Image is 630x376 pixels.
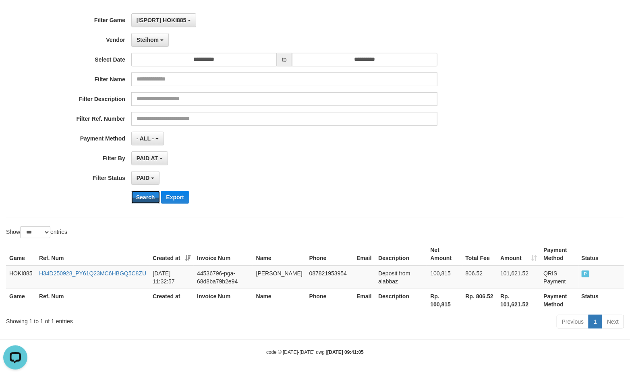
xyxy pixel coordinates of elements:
[375,289,427,312] th: Description
[462,243,497,266] th: Total Fee
[194,289,253,312] th: Invoice Num
[6,314,257,325] div: Showing 1 to 1 of 1 entries
[6,266,36,289] td: HOKI885
[161,191,189,204] button: Export
[137,37,159,43] span: Steihom
[131,151,168,165] button: PAID AT
[131,132,164,145] button: - ALL -
[194,266,253,289] td: 44536796-pga-68d8ba79b2e94
[589,315,602,328] a: 1
[582,271,590,277] span: PAID
[497,289,540,312] th: Rp. 101,621.52
[427,289,462,312] th: Rp. 100,815
[602,315,624,328] a: Next
[253,243,306,266] th: Name
[137,175,149,181] span: PAID
[497,243,540,266] th: Amount: activate to sort column ascending
[39,270,146,277] a: H34D250928_PY61Q23MC6HBGQ5C8ZU
[20,226,50,238] select: Showentries
[149,266,194,289] td: [DATE] 11:32:57
[137,155,158,161] span: PAID AT
[266,349,364,355] small: code © [DATE]-[DATE] dwg |
[353,289,375,312] th: Email
[540,266,578,289] td: QRIS Payment
[306,266,354,289] td: 087821953954
[327,349,364,355] strong: [DATE] 09:41:05
[540,289,578,312] th: Payment Method
[375,243,427,266] th: Description
[462,266,497,289] td: 806.52
[306,289,354,312] th: Phone
[253,289,306,312] th: Name
[6,289,36,312] th: Game
[578,243,624,266] th: Status
[36,243,149,266] th: Ref. Num
[375,266,427,289] td: Deposit from alabbaz
[149,243,194,266] th: Created at: activate to sort column ascending
[306,243,354,266] th: Phone
[277,53,292,66] span: to
[427,243,462,266] th: Net Amount
[540,243,578,266] th: Payment Method
[149,289,194,312] th: Created at
[427,266,462,289] td: 100,815
[137,17,187,23] span: [ISPORT] HOKI885
[131,13,197,27] button: [ISPORT] HOKI885
[253,266,306,289] td: [PERSON_NAME]
[462,289,497,312] th: Rp. 806.52
[497,266,540,289] td: 101,621.52
[578,289,624,312] th: Status
[131,191,160,204] button: Search
[353,243,375,266] th: Email
[194,243,253,266] th: Invoice Num
[36,289,149,312] th: Ref. Num
[131,171,160,185] button: PAID
[6,243,36,266] th: Game
[3,3,27,27] button: Open LiveChat chat widget
[131,33,169,47] button: Steihom
[557,315,589,328] a: Previous
[6,226,67,238] label: Show entries
[137,135,154,142] span: - ALL -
